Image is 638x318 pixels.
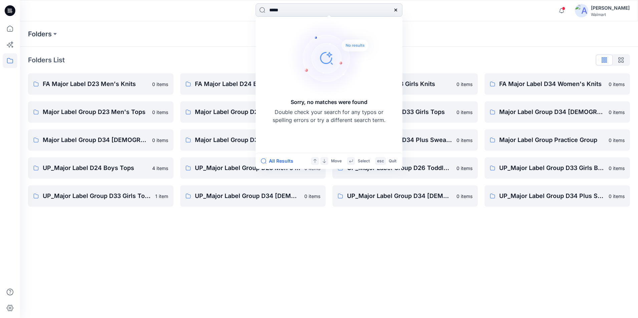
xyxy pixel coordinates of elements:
a: UP_Major Label Group D23 Men's Tops0 items [180,157,326,179]
p: UP_Major Label Group D34 [DEMOGRAPHIC_DATA] Sweaters [347,191,452,201]
p: Folders List [28,55,65,65]
a: FA Major Label D24 Boys Knits0 items [180,73,326,95]
a: Major Label Group D24 Boy's Tops0 items [180,101,326,123]
img: Sorry, no matches were found [288,18,381,98]
p: 0 items [152,81,168,88]
a: Major Label Group D23 Men's Tops0 items [28,101,174,123]
p: 1 item [155,193,168,200]
p: Major Label Group D23 Men's Tops [43,107,148,117]
p: Major Label Group D34 [DEMOGRAPHIC_DATA] Sweaters [195,135,300,145]
a: Major Label Group D34 [DEMOGRAPHIC_DATA] Dresses0 items [485,101,630,123]
p: FA Major Label D34 Women's Knits [499,79,605,89]
p: Double check your search for any typos or spelling errors or try a different search term. [272,108,386,124]
div: Walmart [591,12,630,17]
a: UP_Major Label Group D34 [DEMOGRAPHIC_DATA] Sweaters0 items [332,185,478,207]
p: Move [331,158,342,165]
p: UP_Major Label Group D33 Girls Tops [43,191,151,201]
a: FA Major Label D34 Women's Knits0 items [485,73,630,95]
p: 0 items [152,109,168,116]
p: FA Major Label D24 Boys Knits [195,79,300,89]
p: Major Label Group D34 [DEMOGRAPHIC_DATA] Dresses [499,107,605,117]
p: 0 items [456,81,472,88]
div: [PERSON_NAME] [591,4,630,12]
p: UP_Major Label Group D34 Plus Sweater/ Knit Tops [499,191,605,201]
a: Folders [28,29,52,39]
p: Quit [389,158,396,165]
p: 0 items [152,137,168,144]
p: 0 items [456,165,472,172]
a: Major Label Group D34 [DEMOGRAPHIC_DATA] Sweaters0 items [180,129,326,151]
a: UP_Major Label Group D34 Plus Sweater/ Knit Tops0 items [485,185,630,207]
p: 0 items [304,193,320,200]
p: 0 items [609,165,625,172]
p: UP_Major Label D24 Boys Tops [43,163,148,173]
a: UP_Major Label D24 Boys Tops4 items [28,157,174,179]
a: FA Major Label D23 Men's Knits0 items [28,73,174,95]
a: UP_Major Label Group D33 Girls Tops1 item [28,185,174,207]
p: 4 items [152,165,168,172]
p: 0 items [609,137,625,144]
p: 0 items [456,137,472,144]
p: Major Label Group D24 Boy's Tops [195,107,300,117]
p: UP_Major Label Group D33 Girls Bottoms [499,163,605,173]
a: Major Label Group D34 Plus Sweater/ Knit Tops0 items [332,129,478,151]
a: UP_Major Label Group D33 Girls Bottoms0 items [485,157,630,179]
img: avatar [575,4,588,17]
h5: Sorry, no matches were found [291,98,367,106]
a: UP_Major Label Group D26 Toddler Girl0 items [332,157,478,179]
a: Major Label Group D34 [DEMOGRAPHIC_DATA] Knit Tops0 items [28,129,174,151]
p: esc [377,158,384,165]
button: All Results [261,157,298,165]
p: UP_Major Label Group D34 [DEMOGRAPHIC_DATA] Dresses [195,191,300,201]
a: UP_Major Label Group D34 [DEMOGRAPHIC_DATA] Dresses0 items [180,185,326,207]
p: FA Major Label D23 Men's Knits [43,79,148,89]
p: Major Label Group D34 [DEMOGRAPHIC_DATA] Knit Tops [43,135,148,145]
a: FA Major Label D33 Girls Knits0 items [332,73,478,95]
a: Major Label Group D33 Girls Tops0 items [332,101,478,123]
a: Major Label Group Practice Group0 items [485,129,630,151]
p: 0 items [609,81,625,88]
p: UP_Major Label Group D23 Men's Tops [195,163,300,173]
p: 0 items [609,109,625,116]
p: Select [358,158,370,165]
p: Major Label Group Practice Group [499,135,605,145]
p: 0 items [609,193,625,200]
p: 0 items [456,193,472,200]
p: 0 items [456,109,472,116]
